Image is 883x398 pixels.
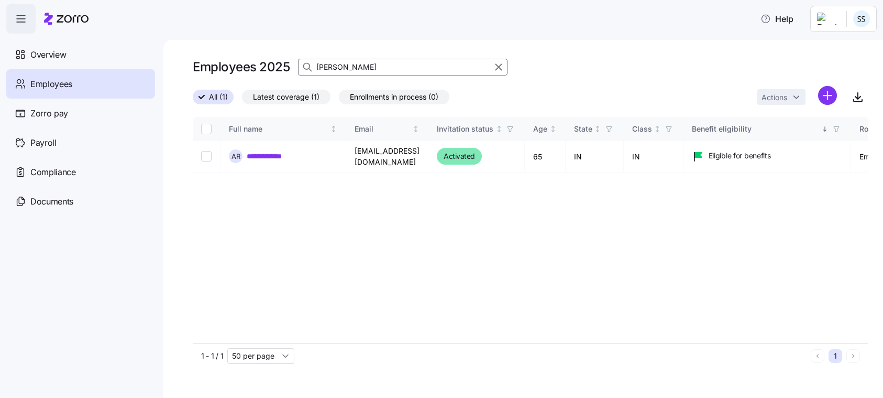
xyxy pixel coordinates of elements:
[6,40,155,69] a: Overview
[624,117,683,141] th: ClassNot sorted
[350,90,438,104] span: Enrollments in process (0)
[6,128,155,157] a: Payroll
[30,48,66,61] span: Overview
[6,187,155,216] a: Documents
[346,117,428,141] th: EmailNot sorted
[193,59,290,75] h1: Employees 2025
[692,123,820,135] div: Benefit eligibility
[818,86,837,105] svg: add icon
[298,59,507,76] input: Search Employees
[853,10,870,27] img: b3a65cbeab486ed89755b86cd886e362
[355,123,411,135] div: Email
[566,141,624,173] td: IN
[437,123,493,135] div: Invitation status
[444,150,475,163] span: Activated
[412,125,420,133] div: Not sorted
[346,141,428,173] td: [EMAIL_ADDRESS][DOMAIN_NAME]
[231,153,240,160] span: A R
[709,150,771,161] span: Eligible for benefits
[859,123,875,135] div: Role
[761,94,787,101] span: Actions
[220,117,346,141] th: Full nameNot sorted
[495,125,503,133] div: Not sorted
[525,117,566,141] th: AgeNot sorted
[683,117,851,141] th: Benefit eligibilitySorted descending
[574,123,592,135] div: State
[330,125,337,133] div: Not sorted
[533,123,547,135] div: Age
[201,124,212,134] input: Select all records
[525,141,566,173] td: 65
[253,90,319,104] span: Latest coverage (1)
[632,123,652,135] div: Class
[6,69,155,99] a: Employees
[30,195,73,208] span: Documents
[654,125,661,133] div: Not sorted
[817,13,838,25] img: Employer logo
[549,125,557,133] div: Not sorted
[201,351,223,361] span: 1 - 1 / 1
[229,123,328,135] div: Full name
[757,89,805,105] button: Actions
[752,8,802,29] button: Help
[760,13,793,25] span: Help
[811,349,824,363] button: Previous page
[30,107,68,120] span: Zorro pay
[30,166,76,179] span: Compliance
[829,349,842,363] button: 1
[30,136,57,149] span: Payroll
[846,349,860,363] button: Next page
[30,78,72,91] span: Employees
[594,125,601,133] div: Not sorted
[6,99,155,128] a: Zorro pay
[209,90,228,104] span: All (1)
[201,151,212,162] input: Select record 1
[428,117,525,141] th: Invitation statusNot sorted
[566,117,624,141] th: StateNot sorted
[821,125,829,133] div: Sorted descending
[6,157,155,187] a: Compliance
[624,141,683,173] td: IN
